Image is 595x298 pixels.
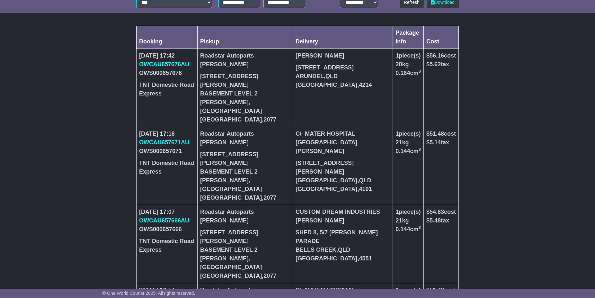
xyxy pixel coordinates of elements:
[200,286,290,294] div: Roadstar Autoparts
[262,273,276,279] span: ,
[263,116,276,123] span: 2077
[426,51,456,60] div: $ cost
[197,26,293,49] th: Pickup
[200,138,290,147] div: [PERSON_NAME]
[200,150,290,167] div: [STREET_ADDRESS][PERSON_NAME]
[139,225,195,234] div: OWS000657666
[393,26,424,49] th: Package Info
[139,159,195,176] div: TNT Domestic Road Express
[426,286,456,294] div: $ cost
[296,255,357,262] span: [GEOGRAPHIC_DATA]
[263,273,276,279] span: 2077
[395,60,421,69] div: kg
[395,216,421,225] div: kg
[139,217,189,224] a: OWCAU657666AU
[200,228,290,246] div: [STREET_ADDRESS][PERSON_NAME]
[430,131,444,137] span: 51.48
[426,130,456,138] div: $ cost
[338,247,350,253] span: QLD
[395,52,399,59] span: 1
[296,130,390,147] div: C/- MATER HOSPITAL [GEOGRAPHIC_DATA]
[139,286,195,294] div: [DATE] 16:54
[430,217,441,224] span: 5.48
[359,177,371,184] span: QLD
[200,89,290,98] div: BASEMENT LEVEL 2
[200,194,262,201] span: [GEOGRAPHIC_DATA]
[426,138,456,147] div: $ tax
[359,186,372,192] span: 4101
[395,217,402,224] span: 21
[430,287,444,293] span: 51.48
[395,225,421,234] div: cm
[200,208,290,216] div: Roadstar Autoparts
[430,139,441,146] span: 5.14
[426,60,456,69] div: $ tax
[357,82,372,88] span: ,
[395,286,421,294] div: piece(s)
[296,216,390,225] div: [PERSON_NAME]
[296,51,390,60] div: [PERSON_NAME]
[296,177,357,184] span: [GEOGRAPHIC_DATA]
[418,69,421,74] sup: 3
[395,61,402,68] span: 28
[357,177,371,184] span: ,
[296,82,357,88] span: [GEOGRAPHIC_DATA]
[296,208,390,216] div: CUSTOM DREAM INDUSTRIES
[325,73,338,79] span: QLD
[418,225,421,230] sup: 3
[296,159,390,176] div: [STREET_ADDRESS][PERSON_NAME]
[395,130,421,138] div: piece(s)
[395,287,399,293] span: 1
[395,70,410,76] span: 0.164
[324,73,338,79] span: ,
[200,60,290,69] div: [PERSON_NAME]
[200,177,249,184] span: [PERSON_NAME]
[423,26,458,49] th: Cost
[430,61,441,68] span: 5.62
[426,208,456,216] div: $ cost
[139,147,195,156] div: OWS000657671
[139,51,195,60] div: [DATE] 17:42
[426,216,456,225] div: $ tax
[139,69,195,77] div: OWS000657676
[262,194,276,201] span: ,
[200,108,262,114] span: [GEOGRAPHIC_DATA]
[296,228,390,246] div: SHED 8, 5/7 [PERSON_NAME] PARADE
[200,186,262,192] span: [GEOGRAPHIC_DATA]
[430,52,444,59] span: 56.16
[200,99,249,105] span: [PERSON_NAME]
[296,147,390,156] div: [PERSON_NAME]
[139,237,195,254] div: TNT Domestic Road Express
[395,148,410,154] span: 0.144
[430,209,444,215] span: 54.83
[395,51,421,60] div: piece(s)
[395,69,421,77] div: cm
[139,208,195,216] div: [DATE] 17:07
[395,208,421,216] div: piece(s)
[395,139,402,146] span: 21
[200,167,290,176] div: BASEMENT LEVEL 2
[296,73,324,79] span: ARUNDEL
[200,116,262,123] span: [GEOGRAPHIC_DATA]
[395,131,399,137] span: 1
[139,130,195,138] div: [DATE] 17:18
[357,255,372,262] span: ,
[357,186,372,192] span: ,
[336,247,350,253] span: ,
[296,186,357,192] span: [GEOGRAPHIC_DATA]
[296,247,336,253] span: BELLS CREEK
[395,147,421,156] div: cm
[359,255,372,262] span: 4551
[200,51,290,60] div: Roadstar Autoparts
[139,81,195,98] div: TNT Domestic Road Express
[418,147,421,152] sup: 3
[200,264,262,270] span: [GEOGRAPHIC_DATA]
[200,273,262,279] span: [GEOGRAPHIC_DATA]
[296,63,390,72] div: [STREET_ADDRESS]
[137,26,198,49] th: Booking
[200,216,290,225] div: [PERSON_NAME]
[395,209,399,215] span: 1
[200,255,249,262] span: [PERSON_NAME]
[200,72,290,89] div: [STREET_ADDRESS][PERSON_NAME]
[262,116,276,123] span: ,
